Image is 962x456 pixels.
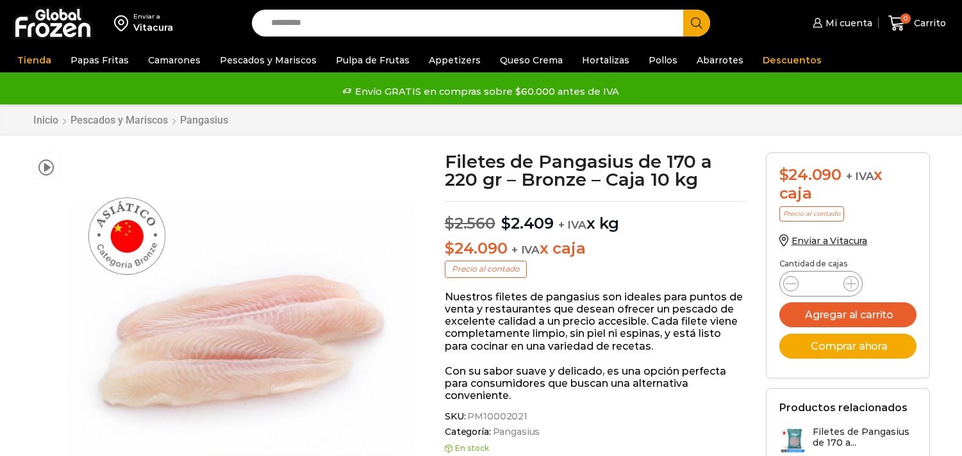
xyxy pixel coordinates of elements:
[142,48,207,72] a: Camarones
[445,444,747,453] p: En stock
[33,114,59,126] a: Inicio
[133,21,173,34] div: Vitacura
[114,12,133,34] img: address-field-icon.svg
[779,334,916,359] button: Comprar ahora
[33,114,229,126] nav: Breadcrumb
[445,239,454,257] span: $
[501,214,554,232] bdi: 2.409
[445,427,747,437] span: Categoría:
[846,170,874,183] span: + IVA
[576,48,636,72] a: Hortalizas
[445,214,495,232] bdi: 2.560
[642,48,684,72] a: Pollos
[779,235,868,247] a: Enviar a Vitacura
[445,291,747,352] p: Nuestros filetes de pangasius son ideales para puntos de venta y restaurantes que desean ofrecer ...
[779,302,916,327] button: Agregar al carrito
[885,8,949,38] a: 0 Carrito
[445,201,747,233] p: x kg
[70,114,169,126] a: Pescados y Mariscos
[779,259,916,268] p: Cantidad de cajas
[213,48,323,72] a: Pescados y Mariscos
[779,165,842,184] bdi: 24.090
[501,214,511,232] span: $
[179,114,229,126] a: Pangasius
[445,214,454,232] span: $
[809,10,872,36] a: Mi cuenta
[779,402,908,414] h2: Productos relacionados
[445,152,747,188] h1: Filetes de Pangasius de 170 a 220 gr – Bronze – Caja 10 kg
[329,48,416,72] a: Pulpa de Frutas
[900,13,911,24] span: 0
[779,206,844,222] p: Precio al contado
[756,48,828,72] a: Descuentos
[493,48,569,72] a: Queso Crema
[511,243,540,256] span: + IVA
[11,48,58,72] a: Tienda
[911,17,946,29] span: Carrito
[465,411,527,422] span: PM10002021
[779,427,916,454] a: Filetes de Pangasius de 170 a...
[813,427,916,448] h3: Filetes de Pangasius de 170 a...
[822,17,872,29] span: Mi cuenta
[683,10,710,37] button: Search button
[809,275,833,293] input: Product quantity
[491,427,540,437] a: Pangasius
[690,48,750,72] a: Abarrotes
[558,218,586,231] span: + IVA
[64,48,135,72] a: Papas Fritas
[792,235,868,247] span: Enviar a Vitacura
[422,48,487,72] a: Appetizers
[133,12,173,21] div: Enviar a
[779,165,789,184] span: $
[445,261,527,277] p: Precio al contado
[779,166,916,203] div: x caja
[445,240,747,258] p: x caja
[445,365,747,402] p: Con su sabor suave y delicado, es una opción perfecta para consumidores que buscan una alternativ...
[445,411,747,422] span: SKU:
[445,239,507,257] bdi: 24.090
